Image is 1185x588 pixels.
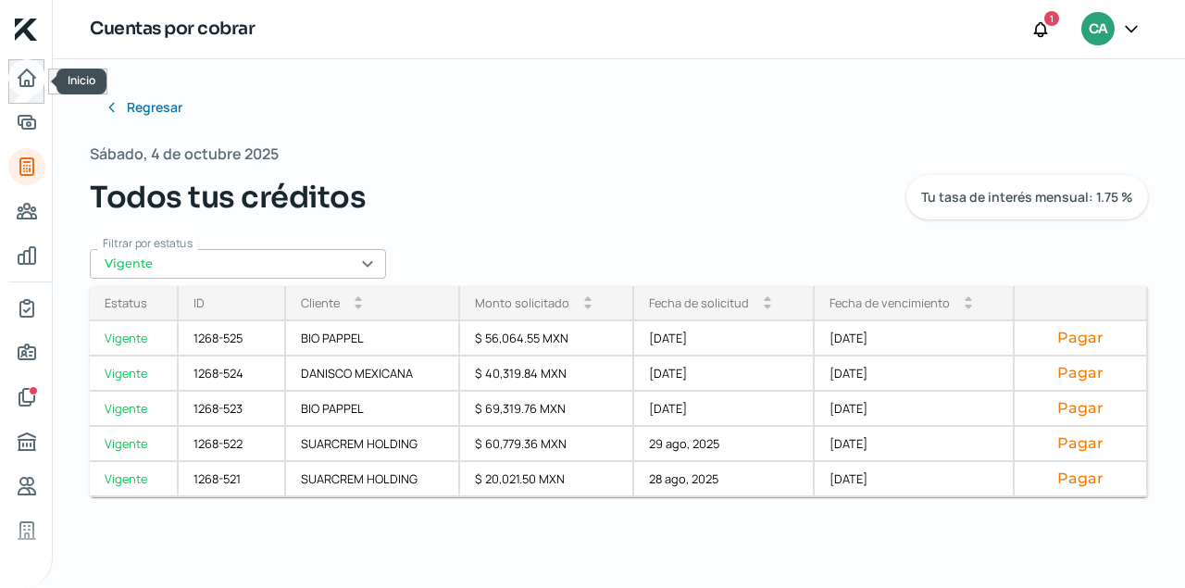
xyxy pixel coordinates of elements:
[815,357,1015,392] div: [DATE]
[460,321,634,357] div: $ 56,064.55 MXN
[8,379,45,416] a: Documentos
[1029,329,1131,347] button: Pagar
[103,235,193,251] span: Filtrar por estatus
[90,321,179,357] a: Vigente
[8,334,45,371] a: Información general
[179,357,286,392] div: 1268-524
[584,303,592,310] i: arrow_drop_down
[1050,10,1054,27] span: 1
[649,294,749,311] div: Fecha de solicitud
[634,462,814,497] div: 28 ago, 2025
[460,427,634,462] div: $ 60,779.36 MXN
[815,427,1015,462] div: [DATE]
[634,392,814,427] div: [DATE]
[829,294,950,311] div: Fecha de vencimiento
[105,294,147,311] div: Estatus
[90,392,179,427] a: Vigente
[286,392,460,427] div: BIO PAPPEL
[764,303,771,310] i: arrow_drop_down
[8,290,45,327] a: Mi contrato
[815,462,1015,497] div: [DATE]
[1029,469,1131,488] button: Pagar
[286,427,460,462] div: SUARCREM HOLDING
[90,427,179,462] a: Vigente
[90,89,197,126] button: Regresar
[634,427,814,462] div: 29 ago, 2025
[634,357,814,392] div: [DATE]
[965,303,972,310] i: arrow_drop_down
[179,392,286,427] div: 1268-523
[90,16,255,43] h1: Cuentas por cobrar
[90,175,366,219] span: Todos tus créditos
[8,59,45,96] a: Inicio
[8,104,45,141] a: Adelantar facturas
[179,427,286,462] div: 1268-522
[286,321,460,357] div: BIO PAPPEL
[921,191,1133,204] span: Tu tasa de interés mensual: 1.75 %
[286,462,460,497] div: SUARCREM HOLDING
[1029,364,1131,382] button: Pagar
[634,321,814,357] div: [DATE]
[815,321,1015,357] div: [DATE]
[68,72,95,88] span: Inicio
[301,294,340,311] div: Cliente
[8,148,45,185] a: Tus créditos
[355,303,362,310] i: arrow_drop_down
[127,101,182,114] span: Regresar
[1089,19,1107,41] span: CA
[286,357,460,392] div: DANISCO MEXICANA
[193,294,205,311] div: ID
[90,141,279,168] span: Sábado, 4 de octubre 2025
[90,357,179,392] a: Vigente
[90,462,179,497] a: Vigente
[8,193,45,230] a: Pago a proveedores
[460,357,634,392] div: $ 40,319.84 MXN
[8,468,45,505] a: Referencias
[475,294,569,311] div: Monto solicitado
[8,237,45,274] a: Mis finanzas
[8,423,45,460] a: Buró de crédito
[8,512,45,549] a: Industria
[460,462,634,497] div: $ 20,021.50 MXN
[815,392,1015,427] div: [DATE]
[460,392,634,427] div: $ 69,319.76 MXN
[1029,434,1131,453] button: Pagar
[179,462,286,497] div: 1268-521
[1029,399,1131,418] button: Pagar
[179,321,286,357] div: 1268-525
